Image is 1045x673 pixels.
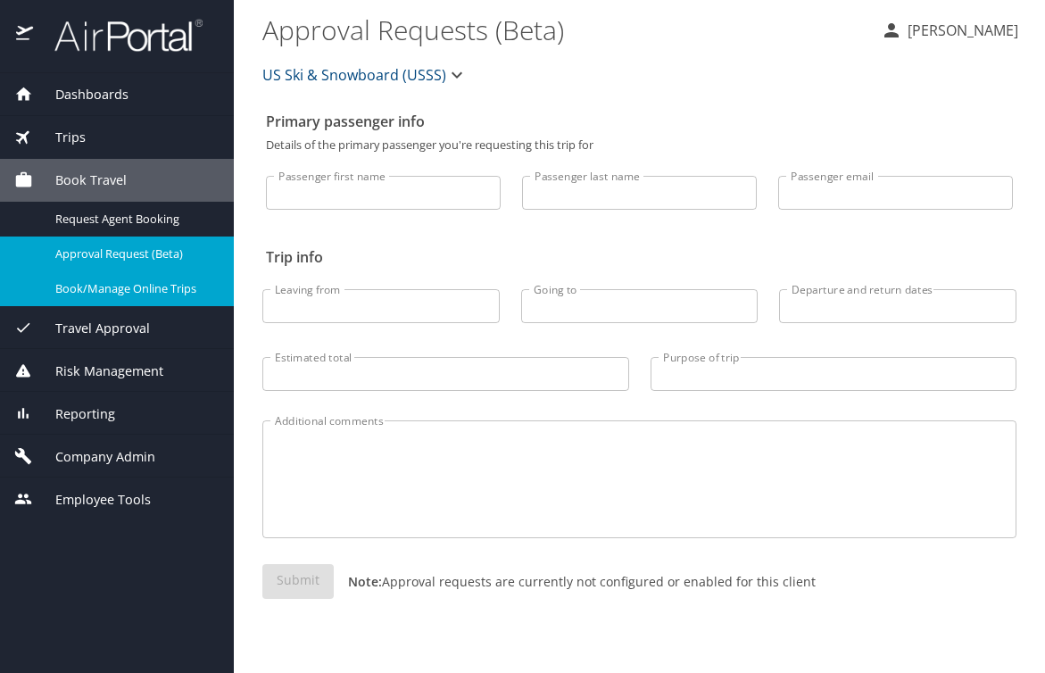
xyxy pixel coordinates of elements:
[55,211,212,228] span: Request Agent Booking
[266,107,1013,136] h2: Primary passenger info
[16,18,35,53] img: icon-airportal.png
[874,14,1025,46] button: [PERSON_NAME]
[262,2,867,57] h1: Approval Requests (Beta)
[55,245,212,262] span: Approval Request (Beta)
[33,361,163,381] span: Risk Management
[33,404,115,424] span: Reporting
[334,572,816,591] p: Approval requests are currently not configured or enabled for this client
[33,490,151,510] span: Employee Tools
[266,139,1013,151] p: Details of the primary passenger you're requesting this trip for
[33,447,155,467] span: Company Admin
[35,18,203,53] img: airportal-logo.png
[348,573,382,590] strong: Note:
[33,128,86,147] span: Trips
[262,62,446,87] span: US Ski & Snowboard (USSS)
[255,57,475,93] button: US Ski & Snowboard (USSS)
[33,170,127,190] span: Book Travel
[33,319,150,338] span: Travel Approval
[33,85,129,104] span: Dashboards
[902,20,1018,41] p: [PERSON_NAME]
[266,243,1013,271] h2: Trip info
[55,280,212,297] span: Book/Manage Online Trips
